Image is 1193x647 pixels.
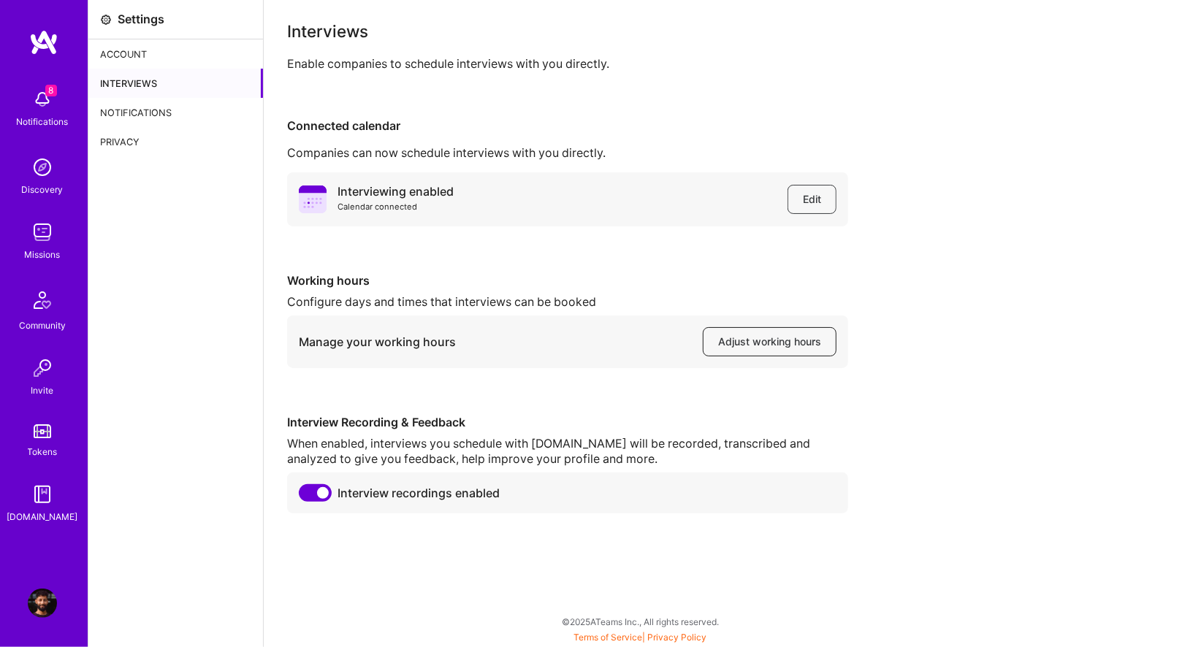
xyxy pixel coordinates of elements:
div: [DOMAIN_NAME] [7,509,78,524]
a: Privacy Policy [648,632,707,643]
div: Settings [118,12,164,27]
div: Privacy [88,127,263,156]
div: Account [88,39,263,69]
div: Interview Recording & Feedback [287,415,848,430]
div: Manage your working hours [299,334,456,350]
img: Community [25,283,60,318]
div: Notifications [17,114,69,129]
div: © 2025 ATeams Inc., All rights reserved. [88,603,1193,640]
i: icon Settings [100,14,112,26]
div: Companies can now schedule interviews with you directly. [287,145,1170,161]
div: Interviews [287,23,1170,39]
div: Interviewing enabled [338,184,454,199]
div: Discovery [22,182,64,197]
img: Invite [28,353,57,383]
span: | [574,632,707,643]
div: Community [19,318,66,333]
button: Edit [788,185,836,214]
i: icon PurpleCalendar [299,185,327,213]
img: bell [28,85,57,114]
div: Working hours [287,273,848,288]
div: Connected calendar [287,118,1170,134]
div: Notifications [88,98,263,127]
img: tokens [34,424,51,438]
span: Edit [803,192,821,207]
div: When enabled, interviews you schedule with [DOMAIN_NAME] will be recorded, transcribed and analyz... [287,436,848,467]
span: 8 [45,85,57,96]
img: discovery [28,153,57,182]
img: logo [29,29,58,55]
div: Enable companies to schedule interviews with you directly. [287,56,1170,72]
img: guide book [28,480,57,509]
div: Invite [31,383,54,398]
a: Terms of Service [574,632,643,643]
div: Tokens [28,444,58,459]
img: User Avatar [28,589,57,618]
div: Calendar connected [338,199,454,215]
div: Interviews [88,69,263,98]
div: Missions [25,247,61,262]
div: Configure days and times that interviews can be booked [287,294,848,310]
a: User Avatar [24,589,61,618]
img: teamwork [28,218,57,247]
button: Adjust working hours [703,327,836,356]
span: Adjust working hours [718,334,821,349]
span: Interview recordings enabled [338,486,500,501]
